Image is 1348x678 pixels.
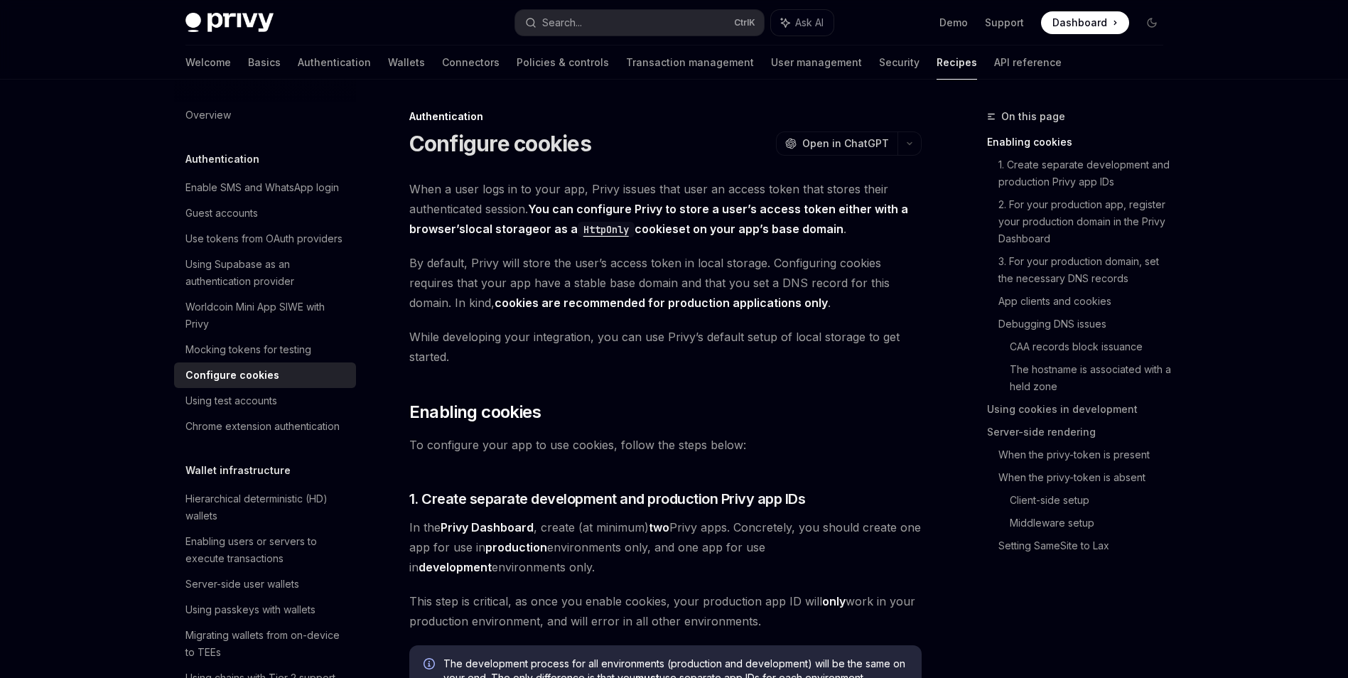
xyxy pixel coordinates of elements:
a: Guest accounts [174,200,356,226]
div: Overview [185,107,231,124]
button: Search...CtrlK [515,10,764,36]
a: Wallets [388,45,425,80]
span: Dashboard [1052,16,1107,30]
a: 3. For your production domain, set the necessary DNS records [998,250,1175,290]
div: Enabling users or servers to execute transactions [185,533,347,567]
h1: Configure cookies [409,131,591,156]
div: Search... [542,14,582,31]
span: This step is critical, as once you enable cookies, your production app ID will work in your produ... [409,591,922,631]
a: Enabling users or servers to execute transactions [174,529,356,571]
strong: development [419,560,492,574]
a: Migrating wallets from on-device to TEEs [174,623,356,665]
a: HttpOnlycookie [578,222,672,236]
a: App clients and cookies [998,290,1175,313]
a: Worldcoin Mini App SIWE with Privy [174,294,356,337]
a: Authentication [298,45,371,80]
div: Guest accounts [185,205,258,222]
span: To configure your app to use cookies, follow the steps below: [409,435,922,455]
a: Using cookies in development [987,398,1175,421]
strong: two [649,520,669,534]
a: CAA records block issuance [1010,335,1175,358]
a: Server-side user wallets [174,571,356,597]
span: Ctrl K [734,17,755,28]
a: Use tokens from OAuth providers [174,226,356,252]
a: 1. Create separate development and production Privy app IDs [998,154,1175,193]
div: Chrome extension authentication [185,418,340,435]
a: local storage [465,222,539,237]
a: Support [985,16,1024,30]
img: dark logo [185,13,274,33]
a: Hierarchical deterministic (HD) wallets [174,486,356,529]
a: Enable SMS and WhatsApp login [174,175,356,200]
a: Transaction management [626,45,754,80]
a: Demo [939,16,968,30]
span: Ask AI [795,16,824,30]
a: Dashboard [1041,11,1129,34]
a: The hostname is associated with a held zone [1010,358,1175,398]
strong: production [485,540,547,554]
div: Configure cookies [185,367,279,384]
strong: You can configure Privy to store a user’s access token either with a browser’s or as a set on you... [409,202,908,237]
a: Welcome [185,45,231,80]
button: Open in ChatGPT [776,131,897,156]
a: Using Supabase as an authentication provider [174,252,356,294]
a: When the privy-token is absent [998,466,1175,489]
div: Using test accounts [185,392,277,409]
a: Using test accounts [174,388,356,414]
a: User management [771,45,862,80]
button: Ask AI [771,10,834,36]
a: API reference [994,45,1062,80]
a: Mocking tokens for testing [174,337,356,362]
div: Use tokens from OAuth providers [185,230,343,247]
strong: only [822,594,846,608]
div: Mocking tokens for testing [185,341,311,358]
span: 1. Create separate development and production Privy app IDs [409,489,806,509]
span: When a user logs in to your app, Privy issues that user an access token that stores their authent... [409,179,922,239]
div: Using passkeys with wallets [185,601,316,618]
a: Recipes [937,45,977,80]
h5: Wallet infrastructure [185,462,291,479]
strong: cookies are recommended for production applications only [495,296,828,310]
span: By default, Privy will store the user’s access token in local storage. Configuring cookies requir... [409,253,922,313]
span: Open in ChatGPT [802,136,889,151]
button: Toggle dark mode [1141,11,1163,34]
span: In the , create (at minimum) Privy apps. Concretely, you should create one app for use in environ... [409,517,922,577]
span: On this page [1001,108,1065,125]
div: Server-side user wallets [185,576,299,593]
a: Client-side setup [1010,489,1175,512]
div: Migrating wallets from on-device to TEEs [185,627,347,661]
svg: Info [424,658,438,672]
a: Overview [174,102,356,128]
span: Enabling cookies [409,401,541,424]
a: Server-side rendering [987,421,1175,443]
a: Enabling cookies [987,131,1175,154]
strong: Privy Dashboard [441,520,534,534]
a: Middleware setup [1010,512,1175,534]
a: When the privy-token is present [998,443,1175,466]
div: Hierarchical deterministic (HD) wallets [185,490,347,524]
a: Basics [248,45,281,80]
span: While developing your integration, you can use Privy’s default setup of local storage to get star... [409,327,922,367]
div: Worldcoin Mini App SIWE with Privy [185,298,347,333]
a: Privy Dashboard [441,520,534,535]
div: Authentication [409,109,922,124]
div: Using Supabase as an authentication provider [185,256,347,290]
a: 2. For your production app, register your production domain in the Privy Dashboard [998,193,1175,250]
a: Setting SameSite to Lax [998,534,1175,557]
h5: Authentication [185,151,259,168]
a: Using passkeys with wallets [174,597,356,623]
a: Security [879,45,920,80]
a: Policies & controls [517,45,609,80]
code: HttpOnly [578,222,635,237]
a: Chrome extension authentication [174,414,356,439]
a: Debugging DNS issues [998,313,1175,335]
div: Enable SMS and WhatsApp login [185,179,339,196]
a: Configure cookies [174,362,356,388]
a: Connectors [442,45,500,80]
